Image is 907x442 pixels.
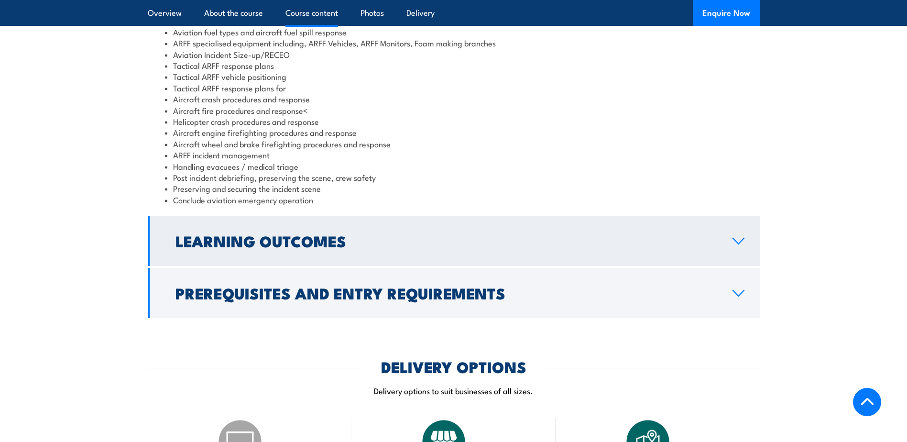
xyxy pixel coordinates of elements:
[175,234,717,247] h2: Learning Outcomes
[165,82,743,93] li: Tactical ARFF response plans for
[175,286,717,299] h2: Prerequisites and Entry Requirements
[165,172,743,183] li: Post incident debriefing, preserving the scene, crew safety
[165,26,743,37] li: Aviation fuel types and aircraft fuel spill response
[165,105,743,116] li: Aircraft fire procedures and response<
[165,194,743,205] li: Conclude aviation emergency operation
[165,183,743,194] li: Preserving and securing the incident scene
[165,161,743,172] li: Handling evacuees / medical triage
[165,93,743,104] li: Aircraft crash procedures and response
[165,138,743,149] li: Aircraft wheel and brake firefighting procedures and response
[165,127,743,138] li: Aircraft engine firefighting procedures and response
[165,149,743,160] li: ARFF incident management
[148,268,760,318] a: Prerequisites and Entry Requirements
[165,116,743,127] li: Helicopter crash procedures and response
[148,216,760,266] a: Learning Outcomes
[165,37,743,48] li: ARFF specialised equipment including, ARFF Vehicles, ARFF Monitors, Foam making branches
[165,60,743,71] li: Tactical ARFF response plans
[165,71,743,82] li: Tactical ARFF vehicle positioning
[148,385,760,396] p: Delivery options to suit businesses of all sizes.
[381,360,526,373] h2: DELIVERY OPTIONS
[165,49,743,60] li: Aviation Incident Size-up/RECEO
